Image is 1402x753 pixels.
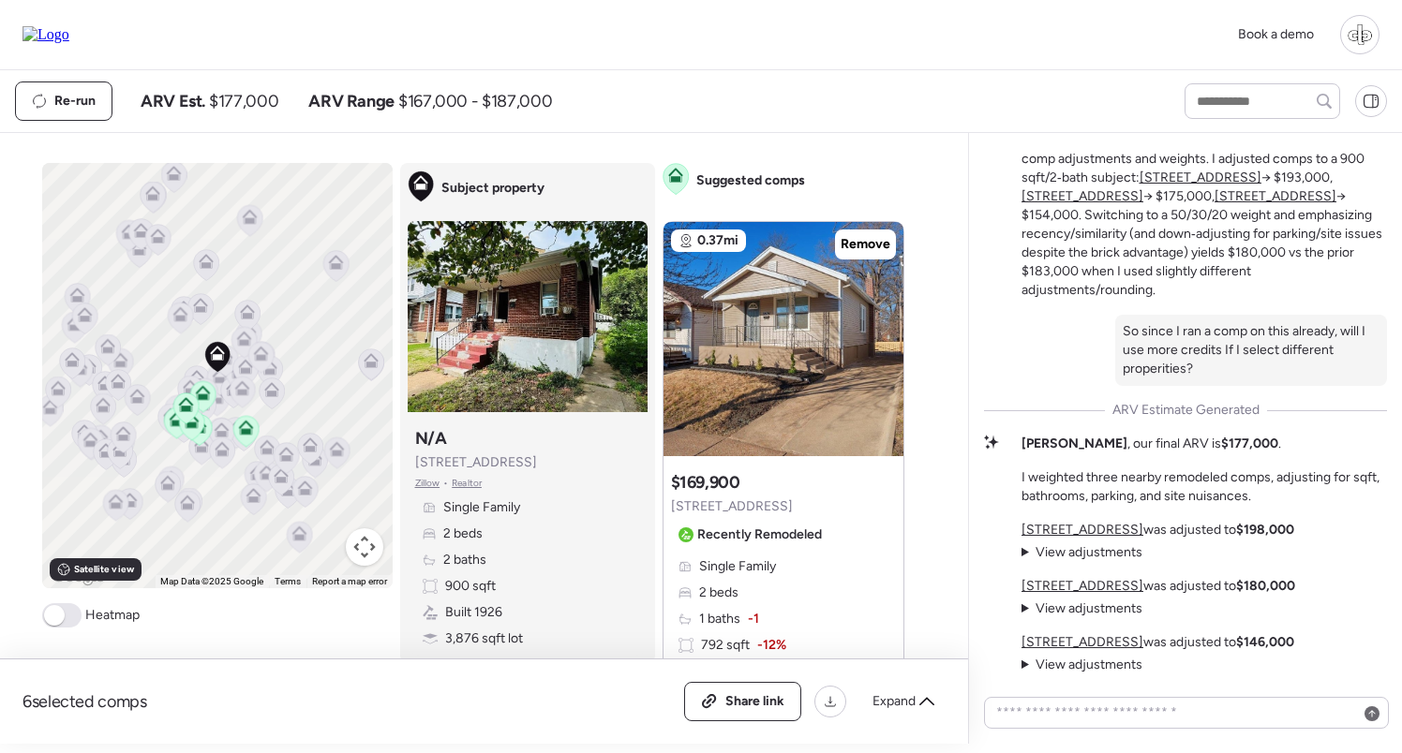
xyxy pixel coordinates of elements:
span: 6 selected comps [22,690,147,713]
span: ARV Estimate Generated [1112,401,1260,420]
span: View adjustments [1036,544,1142,560]
strong: [PERSON_NAME] [1022,436,1127,451]
span: 2 baths [443,551,486,569]
span: Single Family [699,557,776,576]
a: [STREET_ADDRESS] [1215,188,1336,204]
span: 900 sqft [445,577,496,596]
span: 3,876 sqft lot [445,629,523,648]
a: Terms (opens in new tab) [275,576,301,586]
a: [STREET_ADDRESS] [1022,188,1143,204]
span: $167,000 - $187,000 [398,90,552,112]
p: , the $3k drop came from tightening my comp adjustments and weights. I adjusted comps to a 900 sq... [1022,131,1387,300]
span: Subject property [441,179,544,198]
h3: $169,900 [671,471,740,494]
span: 2 beds [699,583,738,602]
a: Report a map error [312,576,387,586]
summary: View adjustments [1022,543,1142,562]
a: [STREET_ADDRESS] [1022,522,1143,538]
span: Recently Remodeled [697,525,822,544]
span: [STREET_ADDRESS] [415,453,537,472]
span: Single Family [443,498,520,517]
span: • [443,476,448,491]
p: was adjusted to [1022,521,1294,539]
span: View adjustments [1036,600,1142,616]
a: [STREET_ADDRESS] [1022,578,1143,594]
a: [STREET_ADDRESS] [1022,634,1143,650]
span: Suggested comps [696,171,805,190]
span: Expand [873,692,916,711]
span: Map Data ©2025 Google [160,576,263,586]
h3: N/A [415,427,447,450]
span: 0.37mi [697,231,738,250]
span: Realtor [452,476,482,491]
a: [STREET_ADDRESS] [1140,170,1261,185]
span: Satellite view [74,562,134,577]
span: [STREET_ADDRESS] [671,497,793,516]
strong: $177,000 [1221,436,1278,451]
span: Zillow [415,476,440,491]
p: was adjusted to [1022,577,1295,596]
strong: $180,000 [1236,578,1295,594]
p: So since I ran a comp on this already, will I use more credits If I select different properities? [1123,322,1380,378]
p: , our final ARV is . [1022,435,1281,453]
span: -1 [748,610,759,628]
strong: $198,000 [1236,522,1294,538]
summary: View adjustments [1022,599,1142,618]
span: Re-run [54,92,96,111]
summary: View adjustments [1022,656,1142,674]
strong: $146,000 [1236,634,1294,650]
p: I weighted three nearby remodeled comps, adjusting for sqft, bathrooms, parking, and site nuisances. [1022,468,1387,506]
span: Share link [725,692,784,711]
img: Logo [22,26,69,43]
span: Heatmap [85,606,140,625]
a: Open this area in Google Maps (opens a new window) [47,564,109,588]
p: was adjusted to [1022,633,1294,652]
span: 1 baths [699,610,740,628]
span: Remove [841,235,890,254]
button: Map camera controls [346,528,383,566]
span: -12% [757,636,786,655]
span: Book a demo [1238,26,1314,42]
span: 2 beds [443,524,483,543]
span: ARV Est. [141,90,205,112]
span: 792 sqft [701,636,750,655]
span: View adjustments [1036,657,1142,672]
span: ARV Range [308,90,395,112]
span: $177,000 [209,90,278,112]
span: Built 1926 [445,603,502,622]
img: Google [47,564,109,588]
